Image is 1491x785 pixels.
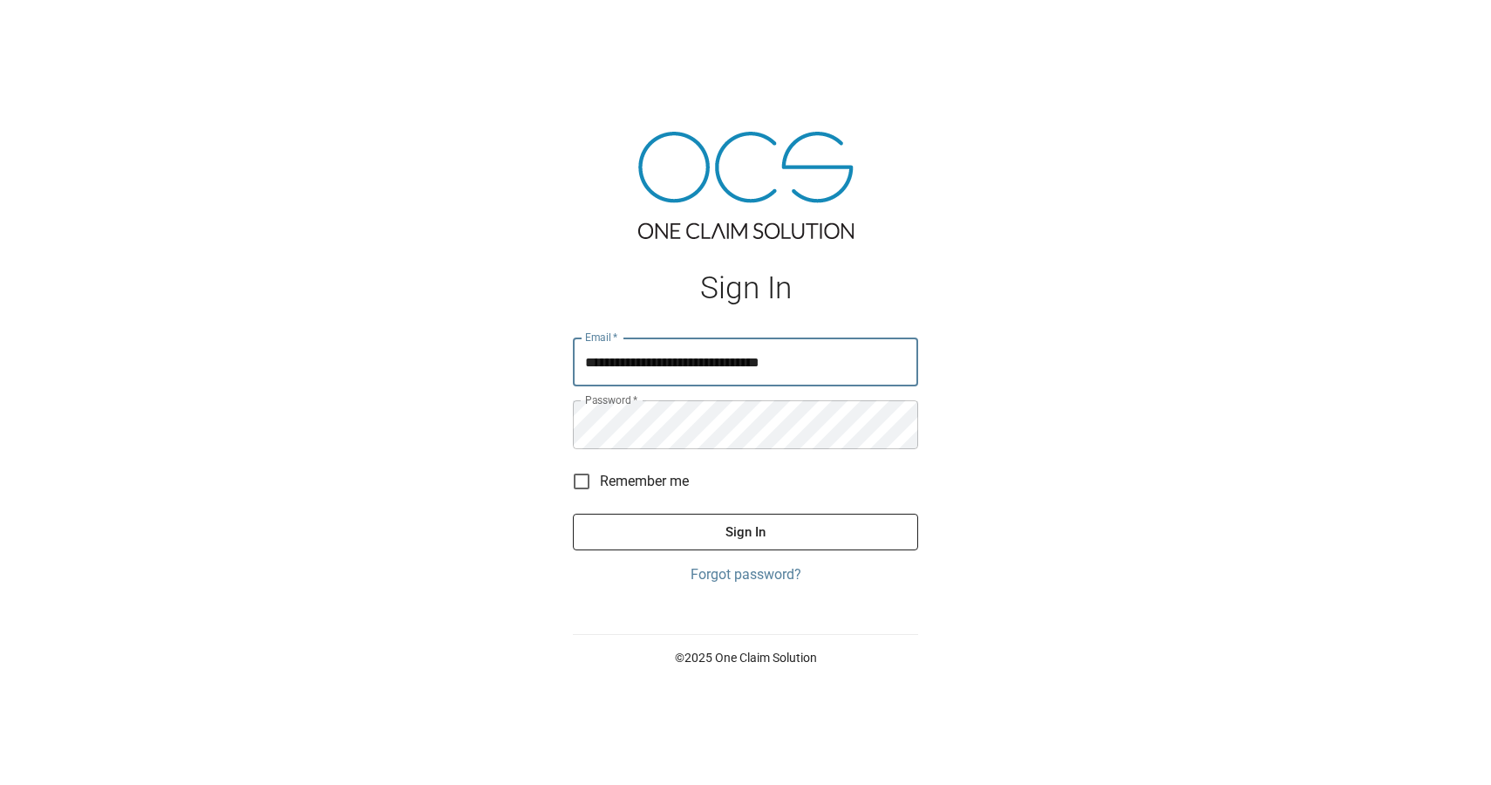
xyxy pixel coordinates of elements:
[573,564,918,585] a: Forgot password?
[585,392,637,407] label: Password
[638,132,854,239] img: ocs-logo-tra.png
[21,10,91,45] img: ocs-logo-white-transparent.png
[585,330,618,345] label: Email
[573,270,918,306] h1: Sign In
[573,514,918,550] button: Sign In
[573,649,918,666] p: © 2025 One Claim Solution
[600,471,689,492] span: Remember me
